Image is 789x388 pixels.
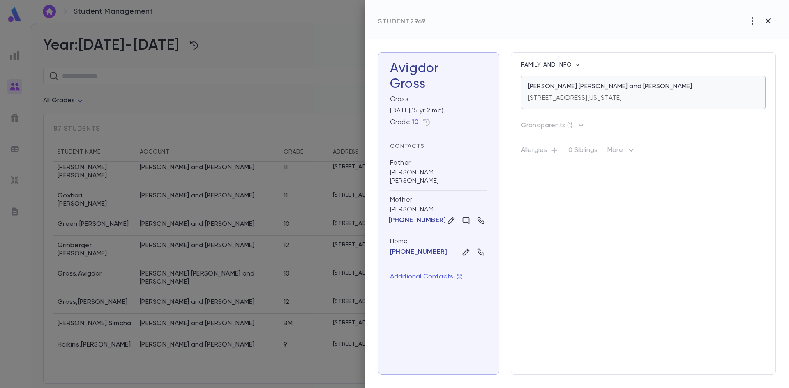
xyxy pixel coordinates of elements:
div: Father [390,158,411,167]
button: [PHONE_NUMBER] [390,248,447,256]
p: 0 Siblings [568,146,598,158]
div: Gross [390,76,487,92]
div: [DATE] ( 15 yr 2 mo ) [387,103,487,115]
button: Additional Contacts [390,269,462,285]
div: Home [390,237,487,246]
div: Gross [387,92,487,103]
p: [PERSON_NAME] [PERSON_NAME] and [PERSON_NAME] [528,83,692,91]
div: Grade [390,118,418,126]
div: [PERSON_NAME] [PERSON_NAME] [390,154,487,191]
button: 10 [412,118,418,126]
p: Additional Contacts [390,273,462,281]
p: [STREET_ADDRESS][US_STATE] [528,94,622,102]
button: [PHONE_NUMBER] [390,216,445,225]
p: Allergies [521,146,558,158]
p: More [607,145,636,158]
div: Mother [390,195,412,204]
p: [PHONE_NUMBER] [389,216,446,225]
div: [PERSON_NAME] [390,191,487,232]
span: Family and info [521,62,574,68]
button: Grandparents (1) [521,119,585,132]
h3: Avigdor [390,61,487,92]
span: Contacts [390,143,424,149]
p: Grandparents ( 1 ) [521,122,573,130]
span: Student 2969 [378,18,426,25]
